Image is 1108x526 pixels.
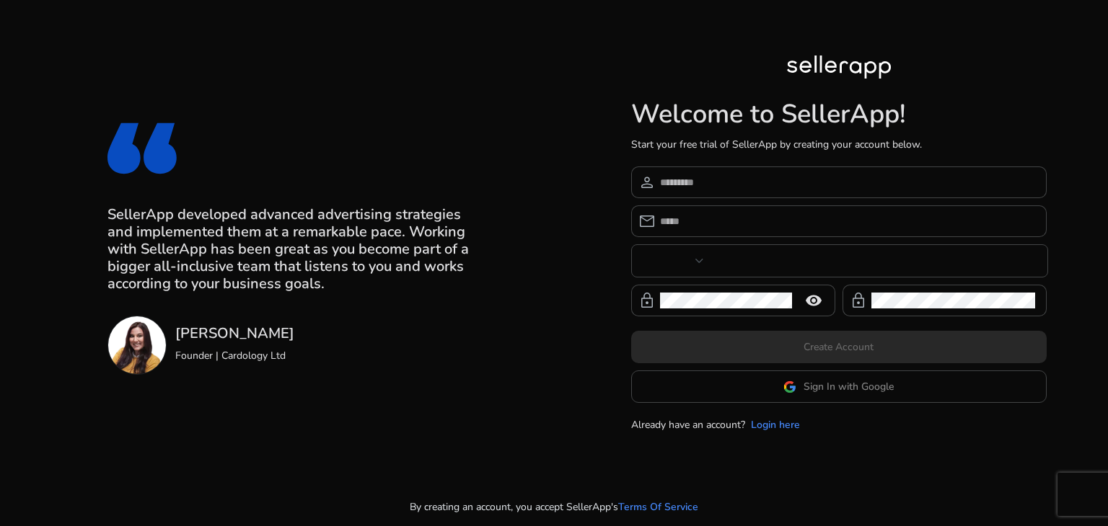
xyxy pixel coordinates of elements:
[631,99,1047,130] h1: Welcome to SellerApp!
[618,499,698,514] a: Terms Of Service
[631,417,745,432] p: Already have an account?
[850,292,867,309] span: lock
[631,137,1047,152] p: Start your free trial of SellerApp by creating your account below.
[107,206,477,293] h3: SellerApp developed advanced advertising strategies and implemented them at a remarkable pace. Wo...
[638,174,656,191] span: person
[638,213,656,230] span: email
[175,348,294,363] p: Founder | Cardology Ltd
[638,292,656,309] span: lock
[751,417,800,432] a: Login here
[796,292,831,309] mat-icon: remove_red_eye
[175,325,294,342] h3: [PERSON_NAME]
